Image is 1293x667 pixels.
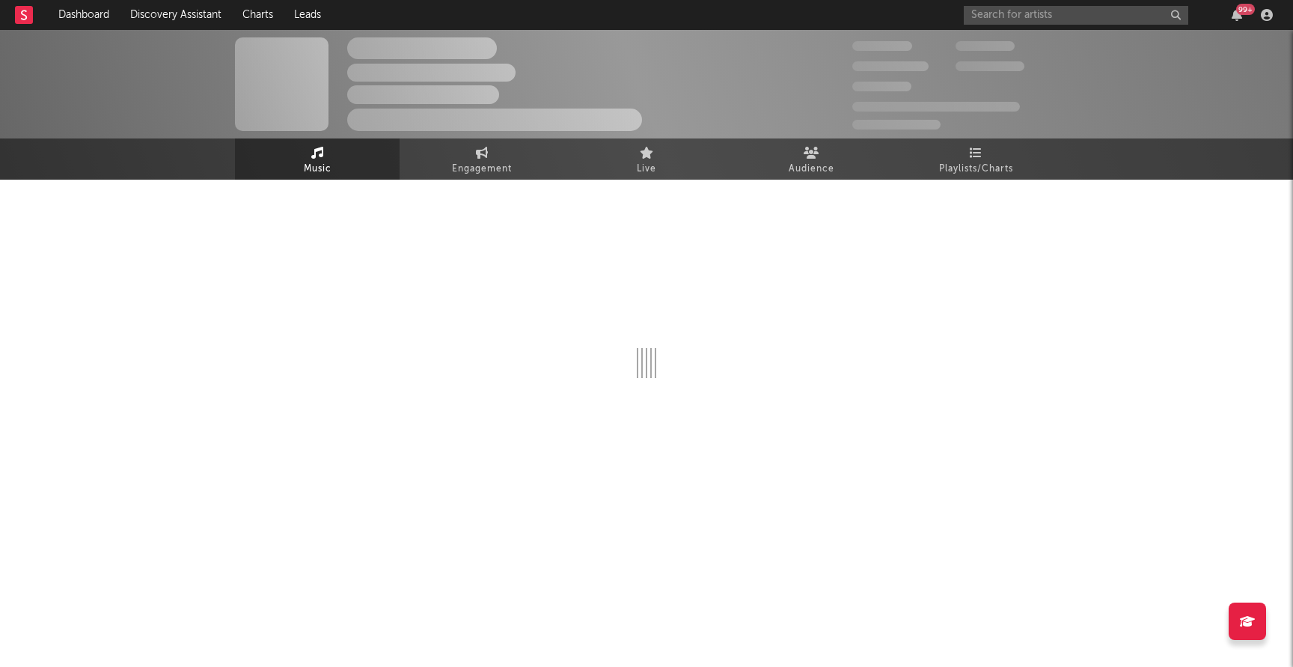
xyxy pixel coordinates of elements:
[964,6,1188,25] input: Search for artists
[956,41,1015,51] span: 100,000
[852,61,929,71] span: 50,000,000
[852,82,911,91] span: 100,000
[235,138,400,180] a: Music
[939,160,1013,178] span: Playlists/Charts
[852,120,941,130] span: Jump Score: 85.0
[789,160,834,178] span: Audience
[637,160,656,178] span: Live
[452,160,512,178] span: Engagement
[1236,4,1255,15] div: 99 +
[400,138,564,180] a: Engagement
[729,138,893,180] a: Audience
[893,138,1058,180] a: Playlists/Charts
[1232,9,1242,21] button: 99+
[304,160,331,178] span: Music
[852,102,1020,112] span: 50,000,000 Monthly Listeners
[956,61,1024,71] span: 1,000,000
[852,41,912,51] span: 300,000
[564,138,729,180] a: Live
